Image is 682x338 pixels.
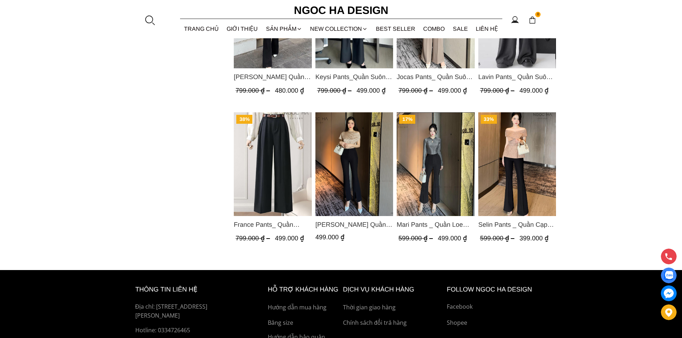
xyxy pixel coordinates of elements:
img: Selin Pants _ Quần Cạp Cao Xếp Ly Giữa 2 màu Đen, Cam - Q007 [478,112,556,216]
a: Link to Jenny Pants_ Quần Loe Dài Có Cạp Màu Đen Q061 [234,72,312,82]
span: 499.000 ₫ [315,234,344,241]
h6: Follow ngoc ha Design [447,284,547,295]
a: Product image - Mari Pants _ Quần Loe Gân Nổi 2 Màu Đen, Trắng - Q015 [397,112,475,216]
h6: thông tin liên hệ [135,284,251,295]
a: Link to Selin Pants _ Quần Cạp Cao Xếp Ly Giữa 2 màu Đen, Cam - Q007 [478,220,556,230]
a: Link to France Pants_ Quần Suông 2 Ly Kèm Đai Q048 [234,220,312,230]
span: 499.000 ₫ [356,87,385,94]
span: 499.000 ₫ [438,235,467,242]
span: 499.000 ₫ [275,235,304,242]
a: TRANG CHỦ [180,19,223,38]
a: Thời gian giao hàng [343,303,443,312]
a: messenger [661,285,677,301]
span: Jocas Pants_ Quần Suông Chiết Ly Kèm Đai Q051 [397,72,475,82]
img: img-CART-ICON-ksit0nf1 [528,16,536,24]
span: 599.000 ₫ [398,235,435,242]
span: Selin Pants _ Quần Cạp Cao Xếp Ly Giữa 2 màu Đen, Cam - Q007 [478,220,556,230]
a: Ngoc Ha Design [287,2,395,19]
span: [PERSON_NAME] Quần Cạp Cao Xẻ Gấu 2 Màu Đen, Cam - Q054 [315,220,393,230]
span: 799.000 ₫ [317,87,353,94]
a: Hướng dẫn mua hàng [268,303,339,312]
a: Product image - Selin Pants _ Quần Cạp Cao Xếp Ly Giữa 2 màu Đen, Cam - Q007 [478,112,556,216]
img: Mari Pants _ Quần Loe Gân Nổi 2 Màu Đen, Trắng - Q015 [397,112,475,216]
span: France Pants_ Quần Suông 2 Ly Kèm Đai Q048 [234,220,312,230]
span: 799.000 ₫ [236,235,272,242]
span: 499.000 ₫ [438,87,467,94]
span: 599.000 ₫ [480,235,516,242]
a: BEST SELLER [372,19,420,38]
a: Link to Mari Pants _ Quần Loe Gân Nổi 2 Màu Đen, Trắng - Q015 [397,220,475,230]
a: Product image - Doris Pants_ Quần Cạp Cao Xẻ Gấu 2 Màu Đen, Cam - Q054 [315,112,393,216]
a: SALE [449,19,472,38]
a: Link to Lavin Pants_ Quần Suông Rộng Bản Đai To Q045 [478,72,556,82]
p: Địa chỉ: [STREET_ADDRESS][PERSON_NAME] [135,302,251,320]
a: LIÊN HỆ [472,19,502,38]
a: Bảng size [268,318,339,328]
span: Keysi Pants_Quần Suông May Nhả Ly Q057 [315,72,393,82]
a: Hotline: 0334726465 [135,326,251,335]
div: SẢN PHẨM [262,19,306,38]
span: 399.000 ₫ [519,235,548,242]
a: Link to Jocas Pants_ Quần Suông Chiết Ly Kèm Đai Q051 [397,72,475,82]
a: Facebook [447,302,547,312]
span: 0 [535,12,541,18]
span: [PERSON_NAME] Quần Loe Dài Có Cạp Màu Đen Q061 [234,72,312,82]
span: Lavin Pants_ Quần Suông Rộng Bản Đai To Q045 [478,72,556,82]
a: Shopee [447,318,547,328]
h6: Dịch vụ khách hàng [343,284,443,295]
img: France Pants_ Quần Suông 2 Ly Kèm Đai Q048 [234,112,312,216]
h6: hỗ trợ khách hàng [268,284,339,295]
a: Link to Doris Pants_ Quần Cạp Cao Xẻ Gấu 2 Màu Đen, Cam - Q054 [315,220,393,230]
a: Link to Keysi Pants_Quần Suông May Nhả Ly Q057 [315,72,393,82]
a: Combo [419,19,449,38]
a: NEW COLLECTION [306,19,372,38]
a: GIỚI THIỆU [223,19,262,38]
span: 799.000 ₫ [398,87,435,94]
img: Doris Pants_ Quần Cạp Cao Xẻ Gấu 2 Màu Đen, Cam - Q054 [315,112,393,216]
span: 480.000 ₫ [275,87,304,94]
span: 799.000 ₫ [480,87,516,94]
a: Chính sách đổi trả hàng [343,318,443,328]
a: Product image - France Pants_ Quần Suông 2 Ly Kèm Đai Q048 [234,112,312,216]
span: 799.000 ₫ [236,87,272,94]
span: Mari Pants _ Quần Loe Gân Nổi 2 Màu Đen, Trắng - Q015 [397,220,475,230]
a: Display image [661,268,677,283]
span: 499.000 ₫ [519,87,548,94]
img: Display image [664,271,673,280]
